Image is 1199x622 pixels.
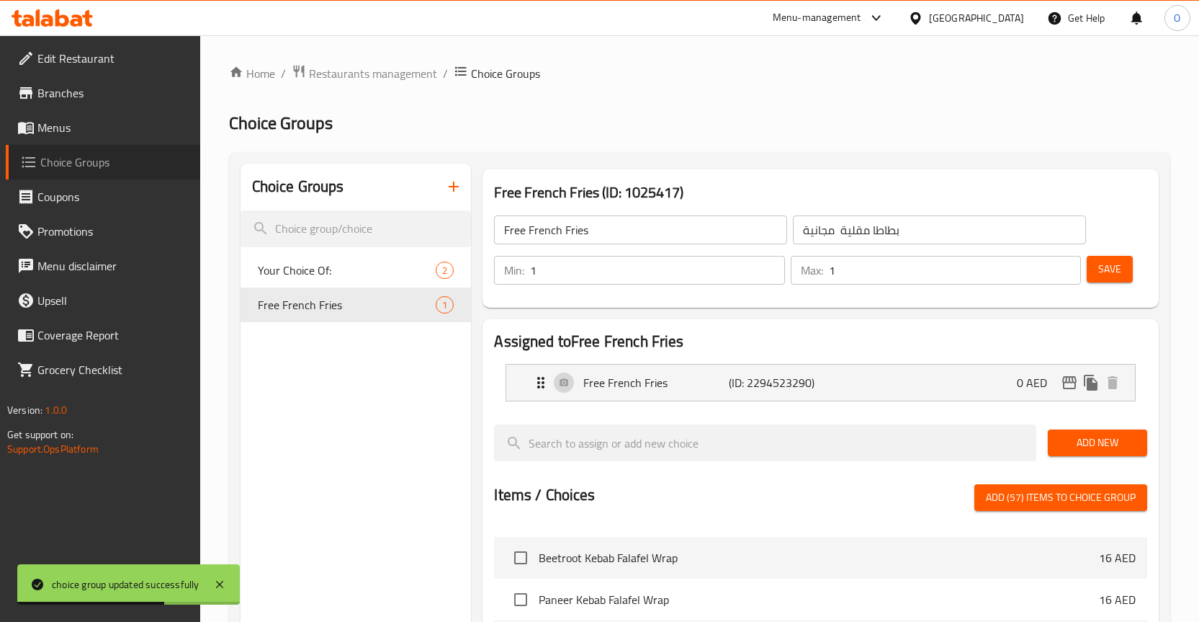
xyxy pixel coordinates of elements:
[37,361,189,378] span: Grocery Checklist
[241,253,472,288] div: Your Choice Of:2
[494,181,1147,204] h3: Free French Fries (ID: 1025417)
[1059,434,1136,452] span: Add New
[583,374,729,391] p: Free French Fries
[37,223,189,240] span: Promotions
[539,591,1099,608] span: Paneer Kebab Falafel Wrap
[37,50,189,67] span: Edit Restaurant
[436,298,453,312] span: 1
[1048,430,1147,456] button: Add New
[229,65,275,82] a: Home
[1098,260,1121,278] span: Save
[1174,10,1180,26] span: O
[471,65,540,82] span: Choice Groups
[494,331,1147,352] h2: Assigned to Free French Fries
[6,283,200,318] a: Upsell
[37,188,189,205] span: Coupons
[292,64,437,83] a: Restaurants management
[974,484,1147,511] button: Add (57) items to choice group
[436,262,454,279] div: Choices
[281,65,286,82] li: /
[494,425,1036,461] input: search
[229,64,1170,83] nav: breadcrumb
[494,358,1147,407] li: Expand
[1102,372,1123,394] button: delete
[45,401,67,419] span: 1.0.0
[241,288,472,322] div: Free French Fries1
[6,352,200,387] a: Grocery Checklist
[258,296,436,314] span: Free French Fries
[40,154,189,171] span: Choice Groups
[37,84,189,102] span: Branches
[494,484,595,506] h2: Items / Choices
[37,119,189,136] span: Menus
[6,318,200,352] a: Coverage Report
[37,326,189,344] span: Coverage Report
[1087,256,1133,283] button: Save
[6,41,200,76] a: Edit Restaurant
[6,145,200,179] a: Choice Groups
[504,262,524,279] p: Min:
[258,262,436,279] span: Your Choice Of:
[37,292,189,309] span: Upsell
[1099,549,1136,567] p: 16 AED
[309,65,437,82] span: Restaurants management
[729,374,826,391] p: (ID: 2294523290)
[252,176,344,197] h2: Choice Groups
[929,10,1024,26] div: [GEOGRAPHIC_DATA]
[6,76,200,110] a: Branches
[1099,591,1136,608] p: 16 AED
[506,585,536,615] span: Select choice
[7,440,99,458] a: Support.OpsPlatform
[1059,372,1080,394] button: edit
[1099,507,1136,525] p: 16 AED
[506,543,536,573] span: Select choice
[6,249,200,283] a: Menu disclaimer
[986,489,1136,507] span: Add (57) items to choice group
[241,210,472,247] input: search
[6,110,200,145] a: Menus
[506,365,1135,401] div: Expand
[6,214,200,249] a: Promotions
[539,507,1099,525] span: Vegetable Kebab Falafel Wrap
[801,262,823,279] p: Max:
[52,577,199,592] div: choice group updated successfully
[229,107,333,139] span: Choice Groups
[443,65,448,82] li: /
[7,425,73,444] span: Get support on:
[1017,374,1059,391] p: 0 AED
[37,257,189,275] span: Menu disclaimer
[7,401,42,419] span: Version:
[539,549,1099,567] span: Beetroot Kebab Falafel Wrap
[1080,372,1102,394] button: duplicate
[6,179,200,214] a: Coupons
[773,9,861,27] div: Menu-management
[436,264,453,277] span: 2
